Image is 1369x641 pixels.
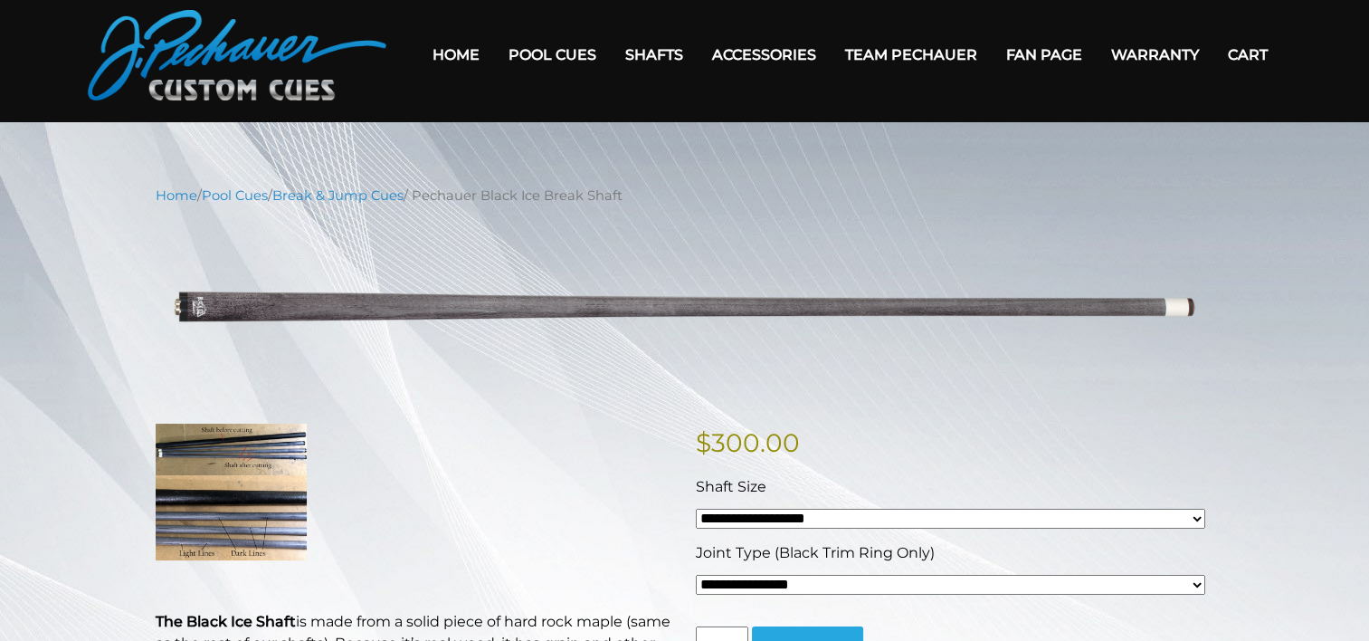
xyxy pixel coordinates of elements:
bdi: 300.00 [696,427,800,458]
a: Fan Page [992,32,1097,78]
span: Shaft Size [696,478,766,495]
a: Home [156,187,197,204]
a: Warranty [1097,32,1213,78]
img: pechauer-black-ice-break-shaft-lightened.png [156,219,1214,396]
a: Pool Cues [494,32,611,78]
span: $ [696,427,711,458]
strong: The Black Ice Shaft [156,613,296,630]
a: Break & Jump Cues [272,187,404,204]
a: Accessories [698,32,831,78]
a: Cart [1213,32,1282,78]
span: Joint Type (Black Trim Ring Only) [696,544,935,561]
a: Team Pechauer [831,32,992,78]
nav: Breadcrumb [156,186,1214,206]
a: Shafts [611,32,698,78]
a: Home [418,32,494,78]
a: Pool Cues [202,187,268,204]
img: Pechauer Custom Cues [88,10,386,100]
